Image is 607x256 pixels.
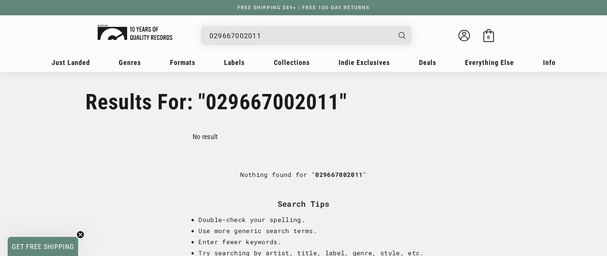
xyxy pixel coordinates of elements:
[392,26,412,45] button: Search
[198,214,424,225] li: Double-check your spelling.
[274,58,310,66] span: Collections
[543,58,556,66] span: Info
[339,58,390,66] span: Indie Exclusives
[198,237,424,248] li: Enter fewer keywords.
[198,225,424,237] li: Use more generic search terms.
[487,34,490,40] span: 0
[419,58,436,66] span: Deals
[8,237,78,256] div: GET FREE SHIPPINGClose teaser
[98,25,172,40] img: Hover Logo
[12,243,74,251] span: GET FREE SHIPPING
[240,143,366,199] div: Nothing found for " "
[230,5,377,10] a: FREE SHIPPING $89+ | FREE 100-DAY RETURNS
[170,58,195,66] span: Formats
[193,133,218,141] p: No result
[119,58,141,66] span: Genres
[85,89,522,115] h1: Results For: "029667002011"
[465,58,514,66] span: Everything Else
[183,199,424,208] div: Search Tips
[201,26,412,45] div: Search
[77,231,84,238] button: Close teaser
[224,58,245,66] span: Labels
[52,58,90,66] span: Just Landed
[315,170,363,178] b: 029667002011
[209,28,391,44] input: When autocomplete results are available use up and down arrows to review and enter to select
